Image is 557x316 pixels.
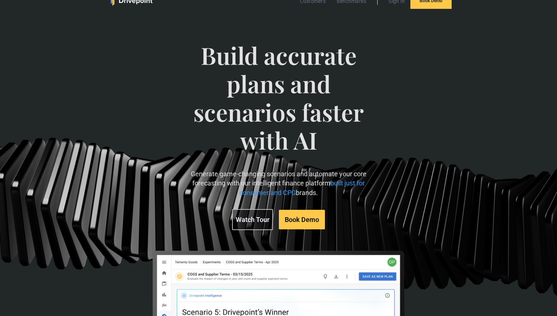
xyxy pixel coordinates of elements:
span: Build accurate plans and scenarios faster with AI [183,41,374,169]
a: Book Demo [279,210,325,229]
a: Watch Tour [232,209,273,230]
p: Generate game-changing scenarios and automate your core forecasting with our intelligent finance ... [183,169,374,197]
